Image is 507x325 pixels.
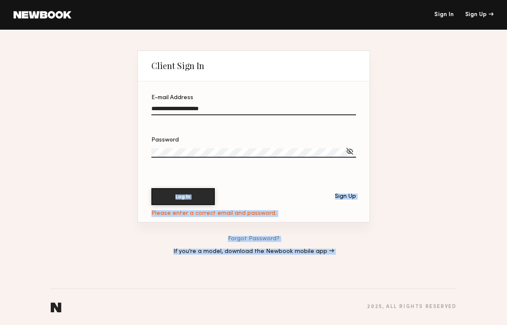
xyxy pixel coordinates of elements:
[151,148,356,158] input: Password
[151,106,356,115] input: E-mail Address
[151,188,215,205] button: Log In
[228,236,280,242] a: Forgot Password?
[173,249,334,255] a: If you’re a model, download the Newbook mobile app →
[151,137,356,143] div: Password
[151,61,204,71] div: Client Sign In
[434,12,454,18] a: Sign In
[367,304,456,310] div: 2025 , all rights reserved
[465,12,493,18] div: Sign Up
[151,95,356,101] div: E-mail Address
[151,210,277,217] div: Please enter a correct email and password.
[335,194,356,200] div: Sign Up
